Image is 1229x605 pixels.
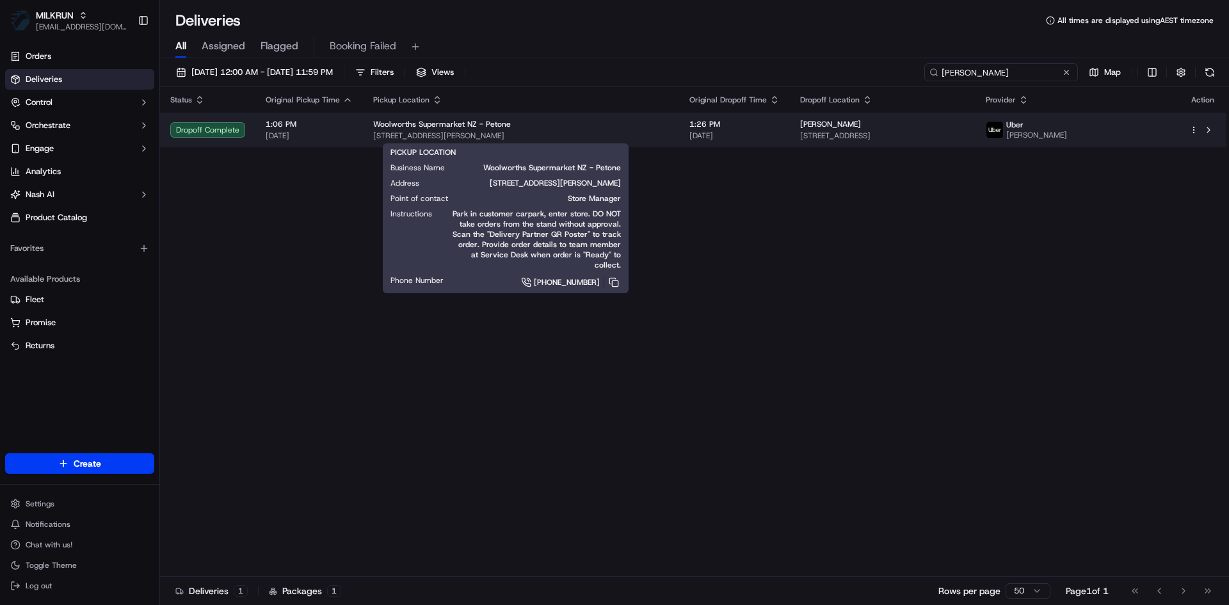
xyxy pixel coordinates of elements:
[5,5,133,36] button: MILKRUNMILKRUN[EMAIL_ADDRESS][DOMAIN_NAME]
[373,131,669,141] span: [STREET_ADDRESS][PERSON_NAME]
[986,122,1003,138] img: uber-new-logo.jpeg
[5,289,154,310] button: Fleet
[469,193,621,204] span: Store Manager
[800,95,860,105] span: Dropoff Location
[689,95,767,105] span: Original Dropoff Time
[26,97,52,108] span: Control
[689,119,780,129] span: 1:26 PM
[10,10,31,31] img: MILKRUN
[26,120,70,131] span: Orchestrate
[266,95,340,105] span: Original Pickup Time
[5,69,154,90] a: Deliveries
[10,317,149,328] a: Promise
[5,46,154,67] a: Orders
[5,138,154,159] button: Engage
[175,585,248,597] div: Deliveries
[349,63,399,81] button: Filters
[390,147,456,157] span: PICKUP LOCATION
[266,131,353,141] span: [DATE]
[36,22,127,32] button: [EMAIL_ADDRESS][DOMAIN_NAME]
[5,515,154,533] button: Notifications
[5,312,154,333] button: Promise
[26,189,54,200] span: Nash AI
[5,161,154,182] a: Analytics
[5,269,154,289] div: Available Products
[74,457,101,470] span: Create
[373,119,511,129] span: Woolworths Supermarket NZ - Petone
[5,207,154,228] a: Product Catalog
[26,74,62,85] span: Deliveries
[26,519,70,529] span: Notifications
[1006,120,1024,130] span: Uber
[373,95,430,105] span: Pickup Location
[26,317,56,328] span: Promise
[5,184,154,205] button: Nash AI
[1189,95,1216,105] div: Action
[26,560,77,570] span: Toggle Theme
[175,10,241,31] h1: Deliveries
[431,67,454,78] span: Views
[465,163,621,173] span: Woolworths Supermarket NZ - Petone
[1066,585,1109,597] div: Page 1 of 1
[26,499,54,509] span: Settings
[5,238,154,259] div: Favorites
[534,277,600,287] span: [PHONE_NUMBER]
[1057,15,1214,26] span: All times are displayed using AEST timezone
[689,131,780,141] span: [DATE]
[202,38,245,54] span: Assigned
[36,9,74,22] button: MILKRUN
[1083,63,1127,81] button: Map
[5,577,154,595] button: Log out
[453,209,621,270] span: Park in customer carpark, enter store. DO NOT take orders from the stand without approval. Scan t...
[327,585,341,597] div: 1
[924,63,1078,81] input: Type to search
[170,95,192,105] span: Status
[1006,130,1067,140] span: [PERSON_NAME]
[5,536,154,554] button: Chat with us!
[440,178,621,188] span: [STREET_ADDRESS][PERSON_NAME]
[464,275,621,289] a: [PHONE_NUMBER]
[5,115,154,136] button: Orchestrate
[191,67,333,78] span: [DATE] 12:00 AM - [DATE] 11:59 PM
[10,340,149,351] a: Returns
[800,119,861,129] span: [PERSON_NAME]
[986,95,1016,105] span: Provider
[26,143,54,154] span: Engage
[5,556,154,574] button: Toggle Theme
[234,585,248,597] div: 1
[5,92,154,113] button: Control
[410,63,460,81] button: Views
[938,585,1000,597] p: Rows per page
[330,38,396,54] span: Booking Failed
[261,38,298,54] span: Flagged
[371,67,394,78] span: Filters
[5,495,154,513] button: Settings
[390,209,432,219] span: Instructions
[175,38,186,54] span: All
[5,453,154,474] button: Create
[26,340,54,351] span: Returns
[10,294,149,305] a: Fleet
[26,212,87,223] span: Product Catalog
[26,166,61,177] span: Analytics
[390,178,419,188] span: Address
[800,131,965,141] span: [STREET_ADDRESS]
[1201,63,1219,81] button: Refresh
[170,63,339,81] button: [DATE] 12:00 AM - [DATE] 11:59 PM
[5,335,154,356] button: Returns
[26,294,44,305] span: Fleet
[390,193,448,204] span: Point of contact
[26,540,72,550] span: Chat with us!
[390,163,445,173] span: Business Name
[269,585,341,597] div: Packages
[1104,67,1121,78] span: Map
[266,119,353,129] span: 1:06 PM
[26,51,51,62] span: Orders
[390,275,444,286] span: Phone Number
[26,581,52,591] span: Log out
